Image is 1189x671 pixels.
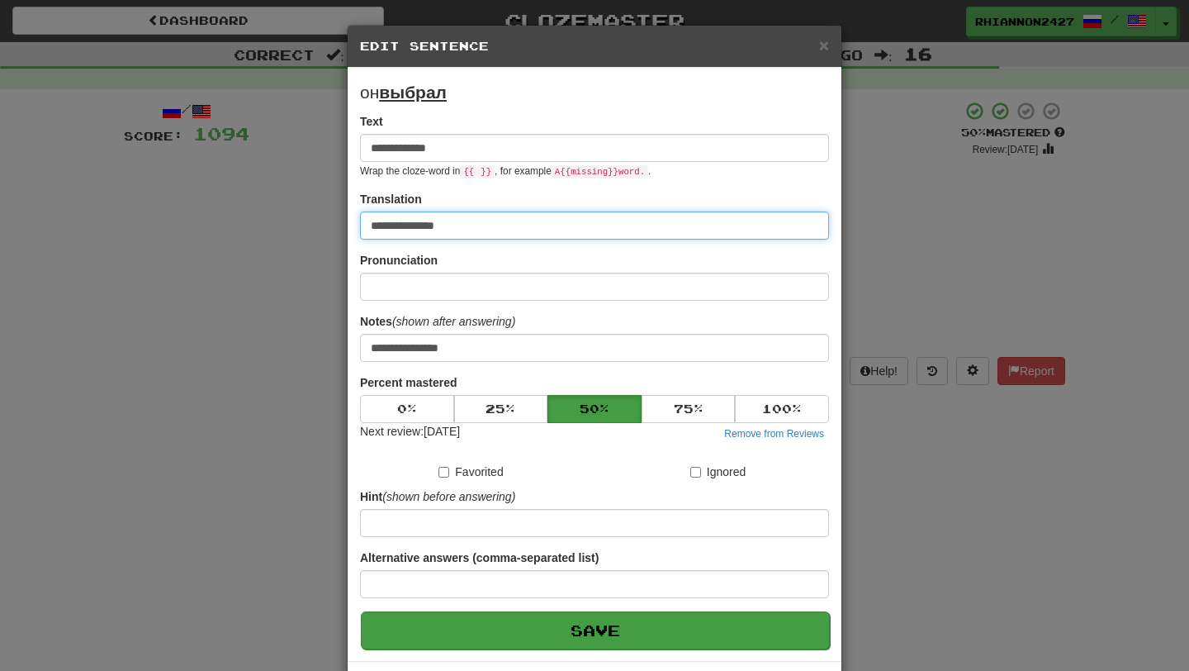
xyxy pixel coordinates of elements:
[360,252,438,269] label: Pronunciation
[477,165,495,178] code: }}
[360,488,515,505] label: Hint
[819,36,829,54] button: Close
[392,315,515,328] em: (shown after answering)
[735,395,829,423] button: 100%
[360,80,829,105] p: он
[360,38,829,55] h5: Edit Sentence
[819,36,829,55] span: ×
[438,467,449,478] input: Favorited
[360,313,515,330] label: Notes
[360,113,383,130] label: Text
[454,395,548,423] button: 25%
[360,165,651,177] small: Wrap the cloze-word in , for example .
[690,464,746,480] label: Ignored
[360,550,599,566] label: Alternative answers (comma-separated list)
[360,423,460,443] div: Next review: [DATE]
[360,191,422,207] label: Translation
[642,395,736,423] button: 75%
[547,395,642,423] button: 50%
[460,165,477,178] code: {{
[360,395,829,423] div: Percent mastered
[552,165,648,178] code: A {{ missing }} word.
[360,395,454,423] button: 0%
[360,374,457,391] label: Percent mastered
[382,490,515,503] em: (shown before answering)
[719,425,829,443] button: Remove from Reviews
[690,467,701,478] input: Ignored
[379,83,447,102] u: выбрал
[361,612,830,650] button: Save
[438,464,503,480] label: Favorited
